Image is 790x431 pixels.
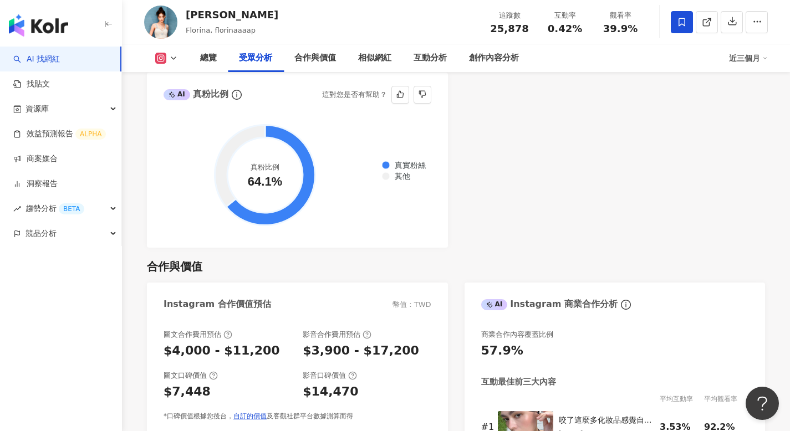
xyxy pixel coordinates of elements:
[59,203,84,214] div: BETA
[746,387,779,420] iframe: Help Scout Beacon - Open
[481,342,523,360] div: 57.9%
[544,10,586,21] div: 互動率
[233,412,267,420] a: 自訂的價值
[26,221,57,246] span: 競品分析
[603,23,638,34] span: 39.9%
[13,129,106,140] a: 效益預測報告ALPHA
[619,298,633,311] span: info-circle
[164,412,431,421] div: *口碑價值根據您後台， 及客觀社群平台數據測算而得
[164,88,228,100] div: 真粉比例
[419,90,426,98] span: dislike
[186,8,278,22] div: [PERSON_NAME]
[303,342,419,360] div: $3,900 - $17,200
[294,52,336,65] div: 合作與價值
[548,23,582,34] span: 0.42%
[414,52,447,65] div: 互動分析
[164,298,271,310] div: Instagram 合作價值預估
[481,376,556,388] div: 互動最佳前三大內容
[13,54,60,65] a: searchAI 找網紅
[393,300,431,310] div: 幣值：TWD
[9,14,68,37] img: logo
[303,330,371,340] div: 影音合作費用預估
[660,393,704,404] div: 平均互動率
[164,371,218,381] div: 圖文口碑價值
[396,90,404,98] span: like
[13,205,21,213] span: rise
[26,196,84,221] span: 趨勢分析
[481,298,618,310] div: Instagram 商業合作分析
[186,26,256,34] span: Florina, florinaaaap
[559,415,655,426] div: 咬了這麼多化妝品感覺自己牙口挺不錯 這支影片有咬到的： 防曬&底妝 @skii #光蘊輕透cc霜 遮瑕 @narsissist @hauslabs 腮紅液 @narsissist #dolcev...
[164,89,190,100] div: AI
[303,371,357,381] div: 影音口碑價值
[729,49,768,67] div: 近三個月
[322,86,387,103] div: 這對您是否有幫助？
[13,153,58,165] a: 商案媒合
[147,259,202,274] div: 合作與價值
[164,330,232,340] div: 圖文合作費用預估
[26,96,49,121] span: 資源庫
[13,178,58,189] a: 洞察報告
[469,52,519,65] div: 創作內容分析
[481,330,553,340] div: 商業合作內容覆蓋比例
[488,10,531,21] div: 追蹤數
[704,393,748,404] div: 平均觀看率
[481,299,508,310] div: AI
[358,52,391,65] div: 相似網紅
[200,52,217,65] div: 總覽
[144,6,177,39] img: KOL Avatar
[164,383,211,401] div: $7,448
[239,52,272,65] div: 受眾分析
[386,161,426,170] span: 真實粉絲
[599,10,641,21] div: 觀看率
[303,383,358,401] div: $14,470
[230,88,243,101] span: info-circle
[13,79,50,90] a: 找貼文
[386,172,410,181] span: 其他
[490,23,528,34] span: 25,878
[164,342,280,360] div: $4,000 - $11,200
